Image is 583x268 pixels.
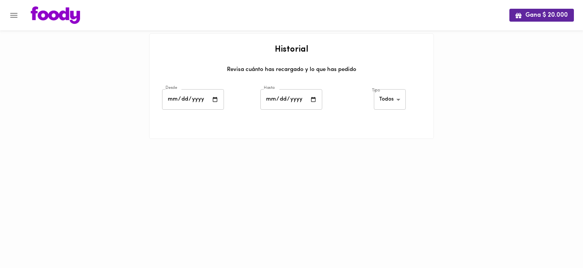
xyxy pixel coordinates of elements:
[5,6,23,25] button: Menu
[157,45,426,54] h2: Historial
[374,89,406,110] div: Todos
[157,66,426,79] div: Revisa cuánto has recargado y lo que has pedido
[509,9,574,21] button: Gana $ 20.000
[31,6,80,24] img: logo.png
[539,224,575,260] iframe: Messagebird Livechat Widget
[515,12,568,19] span: Gana $ 20.000
[372,88,380,93] label: Tipo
